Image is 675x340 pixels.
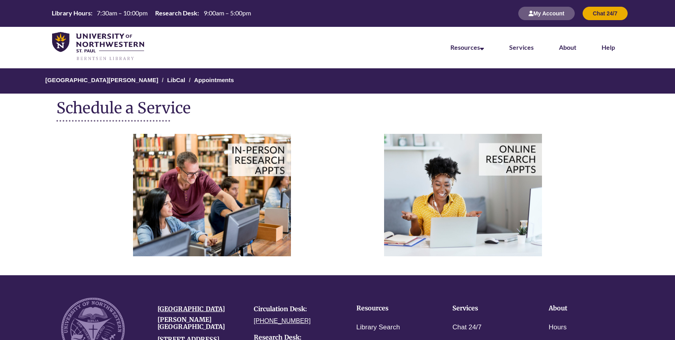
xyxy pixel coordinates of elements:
[518,10,575,17] a: My Account
[49,9,254,17] table: Hours Today
[452,305,524,312] h4: Services
[583,7,628,20] button: Chat 24/7
[602,43,615,51] a: Help
[452,322,482,333] a: Chat 24/7
[356,322,400,333] a: Library Search
[56,68,619,94] nav: Breadcrumb
[157,305,225,313] a: [GEOGRAPHIC_DATA]
[97,9,148,17] span: 7:30am – 10:00pm
[549,322,566,333] a: Hours
[518,7,575,20] button: My Account
[167,77,185,83] a: LibCal
[194,77,234,83] a: Appointments
[133,134,291,256] img: In person Appointments
[356,305,428,312] h4: Resources
[384,134,542,256] img: Online Appointments
[254,317,311,324] a: [PHONE_NUMBER]
[157,316,242,330] h4: [PERSON_NAME][GEOGRAPHIC_DATA]
[204,9,251,17] span: 9:00am – 5:00pm
[559,43,576,51] a: About
[56,100,194,116] div: Schedule a Service
[583,10,628,17] a: Chat 24/7
[254,306,338,313] h4: Circulation Desk:
[45,77,158,83] a: [GEOGRAPHIC_DATA][PERSON_NAME]
[49,9,94,17] th: Library Hours:
[549,305,621,312] h4: About
[52,32,144,61] img: UNWSP Library Logo
[450,43,484,51] a: Resources
[509,43,534,51] a: Services
[152,9,200,17] th: Research Desk:
[49,9,254,18] a: Hours Today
